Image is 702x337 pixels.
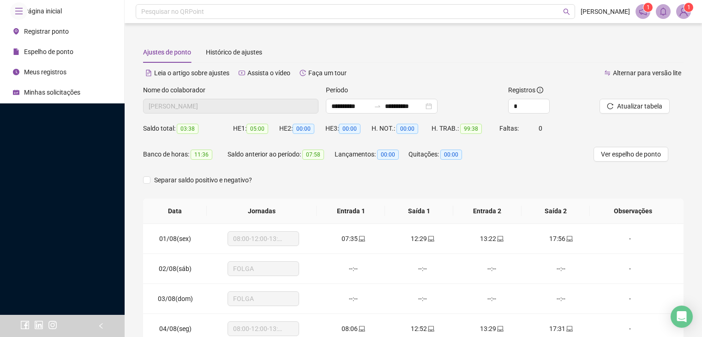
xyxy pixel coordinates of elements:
span: reload [607,103,613,109]
span: 11:36 [191,150,212,160]
span: 00:00 [377,150,399,160]
span: bell [659,7,667,16]
span: laptop [358,325,365,332]
span: laptop [565,235,573,242]
div: - [603,234,657,244]
div: - [603,264,657,274]
div: --:-- [534,264,588,274]
div: --:-- [534,294,588,304]
span: 07:58 [302,150,324,160]
div: Lançamentos: [335,149,408,160]
div: - [603,324,657,334]
span: 00:00 [293,124,314,134]
th: Entrada 1 [317,199,385,224]
sup: 1 [643,3,653,12]
span: facebook [20,320,30,330]
span: JOÃO GABRIEL LIMA SILVINO [149,99,313,113]
div: Saldo total: [143,123,233,134]
span: 1 [647,4,650,11]
span: [PERSON_NAME] [581,6,630,17]
div: 12:52 [396,324,450,334]
span: 0 [539,125,542,132]
span: 08:00-12:00-13:00-17:00 [233,232,294,246]
span: FOLGA [233,262,294,276]
span: Página inicial [24,7,62,15]
div: HE 3: [325,123,372,134]
span: 00:00 [440,150,462,160]
span: Leia o artigo sobre ajustes [154,69,229,77]
div: HE 2: [279,123,325,134]
th: Jornadas [207,199,317,224]
span: linkedin [34,320,43,330]
span: Alternar para versão lite [613,69,681,77]
span: FOLGA [233,292,294,306]
span: clock-circle [13,69,19,75]
sup: Atualize o seu contato no menu Meus Dados [684,3,693,12]
th: Saída 1 [385,199,453,224]
div: Open Intercom Messenger [671,306,693,328]
span: laptop [427,235,434,242]
span: notification [639,7,647,16]
div: Quitações: [408,149,476,160]
span: Faça um tour [308,69,347,77]
span: 00:00 [396,124,418,134]
label: Período [326,85,354,95]
span: laptop [358,235,365,242]
div: HE 1: [233,123,279,134]
span: Separar saldo positivo e negativo? [150,175,256,185]
span: laptop [565,325,573,332]
span: 03:38 [177,124,198,134]
span: 03/08(dom) [158,295,193,302]
span: history [300,70,306,76]
th: Saída 2 [522,199,590,224]
div: 13:29 [465,324,519,334]
span: 04/08(seg) [159,325,192,332]
div: Banco de horas: [143,149,228,160]
button: Ver espelho de ponto [594,147,668,162]
span: Minhas solicitações [24,89,80,96]
div: H. NOT.: [372,123,432,134]
span: Assista o vídeo [247,69,290,77]
th: Data [143,199,207,224]
div: --:-- [396,294,450,304]
img: 78408 [677,5,690,18]
div: 17:56 [534,234,588,244]
span: 01/08(sex) [159,235,191,242]
span: laptop [496,325,504,332]
span: youtube [239,70,245,76]
span: to [374,102,381,110]
span: Espelho de ponto [24,48,73,55]
span: laptop [427,325,434,332]
span: menu [15,7,23,15]
span: 99:38 [460,124,482,134]
button: Atualizar tabela [600,99,670,114]
div: 13:22 [465,234,519,244]
span: search [563,8,570,15]
span: environment [13,28,19,35]
span: Histórico de ajustes [206,48,262,56]
span: swap [604,70,611,76]
span: Observações [597,206,669,216]
div: 12:29 [396,234,450,244]
div: H. TRAB.: [432,123,499,134]
div: - [603,294,657,304]
div: --:-- [465,294,519,304]
span: info-circle [537,87,543,93]
div: 07:35 [326,234,381,244]
span: Meus registros [24,68,66,76]
span: file [13,48,19,55]
div: --:-- [326,264,381,274]
span: file-text [145,70,152,76]
span: 05:00 [246,124,268,134]
span: Registros [508,85,543,95]
span: instagram [48,320,57,330]
span: 08:00-12:00-13:00-18:00 [233,322,294,336]
div: 17:31 [534,324,588,334]
span: Registrar ponto [24,28,69,35]
span: 02/08(sáb) [159,265,192,272]
span: Ajustes de ponto [143,48,191,56]
span: Ver espelho de ponto [601,149,661,159]
span: laptop [496,235,504,242]
label: Nome do colaborador [143,85,211,95]
div: --:-- [465,264,519,274]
